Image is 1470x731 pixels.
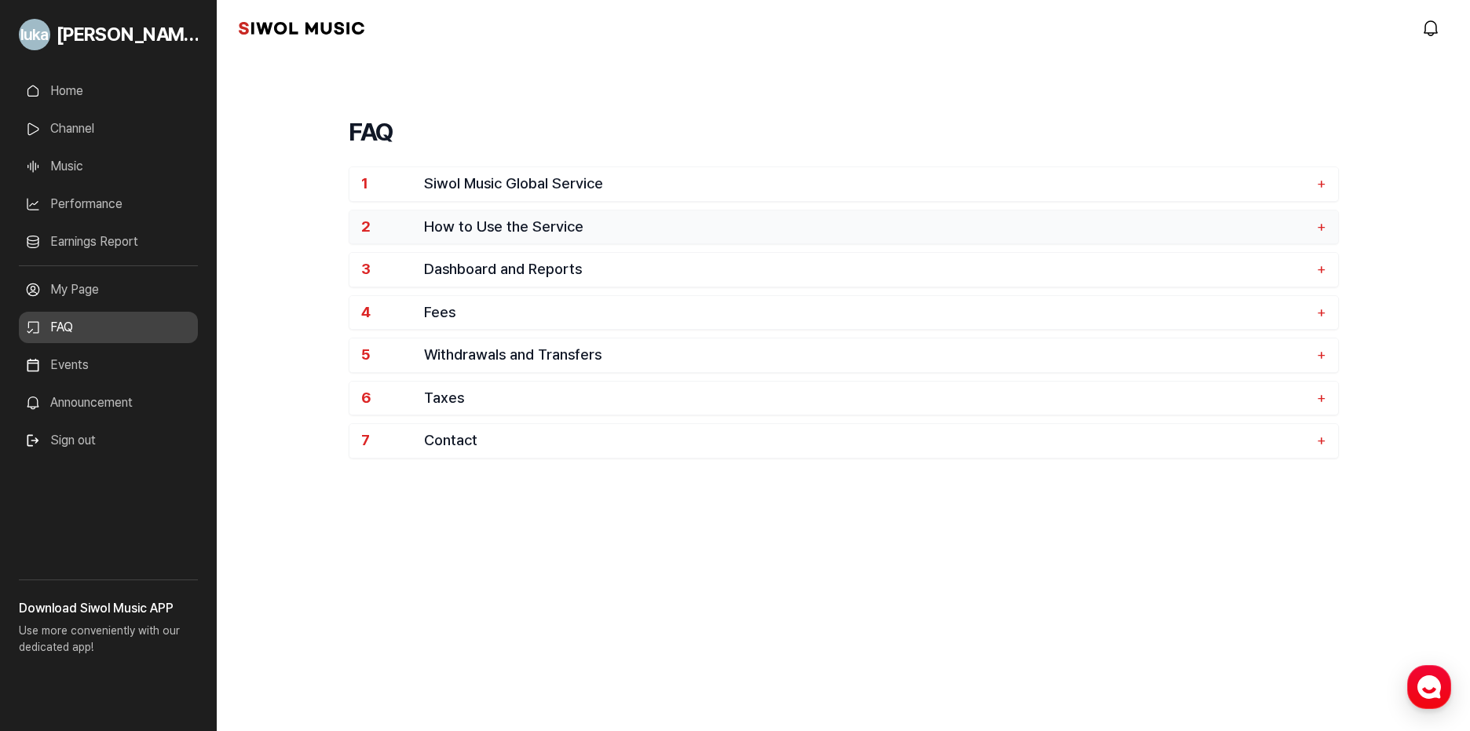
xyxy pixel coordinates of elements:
a: My Page [19,274,198,305]
a: Go to My Profile [19,13,198,57]
span: + [1317,261,1326,279]
h1: FAQ [349,113,1339,151]
span: 3 [361,261,424,279]
button: 6 Taxes [349,382,1338,415]
span: 5 [361,346,424,364]
a: Settings [203,498,302,537]
a: Performance [19,188,198,220]
a: Home [5,498,104,537]
span: Home [40,521,68,534]
span: Siwol Music Global Service [424,175,1309,193]
a: Home [19,75,198,107]
h3: Download Siwol Music APP [19,599,198,618]
button: Sign out [19,425,102,456]
span: Fees [424,304,1309,322]
button: 7 Contact [349,424,1338,458]
button: 4 Fees [349,296,1338,330]
a: Announcement [19,387,198,418]
a: Earnings Report [19,226,198,258]
span: Settings [232,521,271,534]
span: [PERSON_NAME] [57,20,198,49]
button: 2 How to Use the Service [349,210,1338,244]
span: + [1317,389,1326,408]
a: Channel [19,113,198,144]
span: + [1317,304,1326,322]
span: How to Use the Service [424,218,1309,236]
span: 4 [361,304,424,322]
a: modal.notifications [1417,13,1448,44]
button: 1 Siwol Music Global Service [349,167,1338,201]
span: + [1317,218,1326,236]
button: 3 Dashboard and Reports [349,253,1338,287]
span: + [1317,346,1326,364]
a: Events [19,349,198,381]
span: 2 [361,218,424,236]
button: 5 Withdrawals and Transfers [349,338,1338,372]
span: 6 [361,389,424,408]
span: Messages [130,522,177,535]
span: 1 [361,175,424,193]
a: FAQ [19,312,198,343]
span: Taxes [424,389,1309,408]
span: Dashboard and Reports [424,261,1309,279]
span: + [1317,432,1326,450]
span: + [1317,175,1326,193]
span: 7 [361,432,424,450]
a: Messages [104,498,203,537]
span: Contact [424,432,1309,450]
p: Use more conveniently with our dedicated app! [19,618,198,668]
a: Music [19,151,198,182]
span: Withdrawals and Transfers [424,346,1309,364]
